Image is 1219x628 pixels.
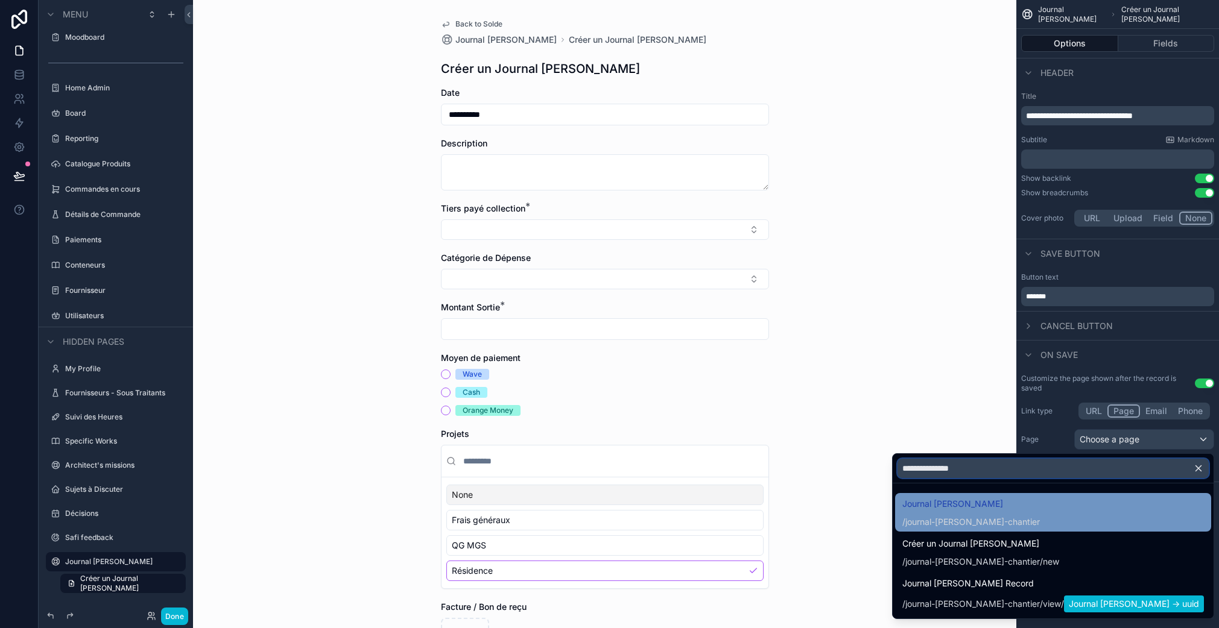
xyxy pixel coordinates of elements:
div: Wave [463,369,482,380]
span: Date [441,87,460,98]
a: Journal [PERSON_NAME] [441,34,557,46]
span: Projets [441,429,469,439]
div: Suggestions [442,477,768,588]
div: /new [902,556,1059,568]
span: Journal [PERSON_NAME] [902,497,1040,511]
span: QG MGS [452,539,486,551]
span: Description [441,138,487,148]
span: journal-[PERSON_NAME]-chantier [905,516,1040,528]
span: Résidence [452,565,493,577]
span: Journal [PERSON_NAME] [455,34,557,46]
button: Select Button [441,269,769,289]
span: / [902,598,905,610]
span: / [902,556,905,568]
span: Catégorie de Dépense [441,253,531,263]
span: / [902,516,905,528]
a: Créer un Journal [PERSON_NAME] [569,34,706,46]
span: Tiers payé collection [441,203,525,213]
span: journal-[PERSON_NAME]-chantier [905,598,1040,610]
span: journal-[PERSON_NAME]-chantier [905,556,1040,568]
div: Orange Money [463,405,513,416]
span: Moyen de paiement [441,353,521,363]
span: view [1043,598,1061,610]
span: Journal [PERSON_NAME] uuid [1064,595,1204,612]
span: / [1061,598,1064,610]
span: Montant Sortie [441,302,500,312]
button: Select Button [441,219,769,240]
div: None [446,485,764,505]
a: Back to Solde [441,19,502,29]
div: Cash [463,387,480,398]
span: -> [1172,598,1180,609]
span: Facture / Bon de reçu [441,601,527,612]
span: Créer un Journal [PERSON_NAME] [902,536,1059,551]
span: Journal [PERSON_NAME] Record [902,576,1204,591]
h1: Créer un Journal [PERSON_NAME] [441,60,640,77]
span: Frais généraux [452,514,510,526]
span: / [1040,598,1043,610]
span: Back to Solde [455,19,502,29]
